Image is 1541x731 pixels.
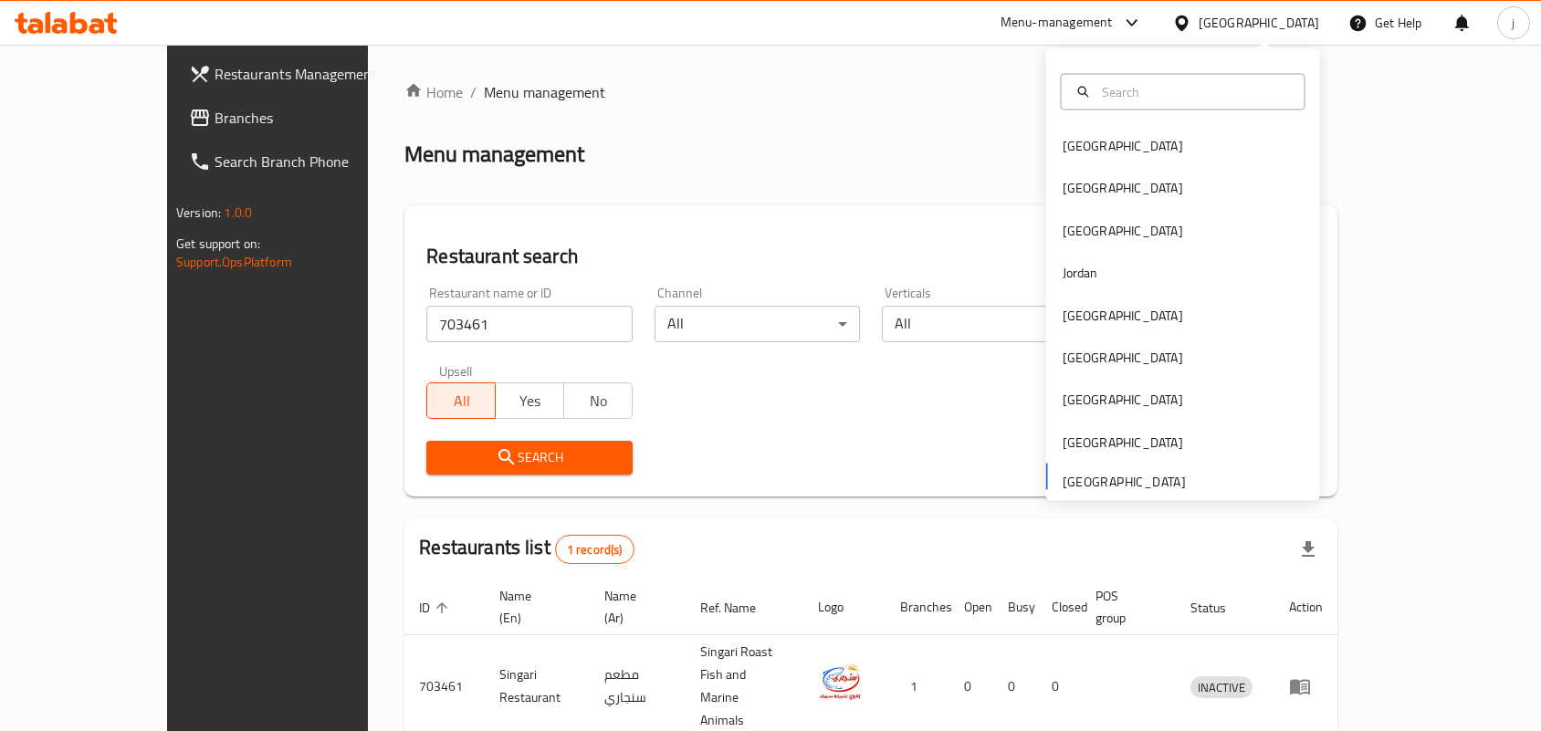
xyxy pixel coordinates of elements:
[426,306,632,342] input: Search for restaurant name or ID..
[1286,527,1330,571] div: Export file
[1037,580,1081,635] th: Closed
[655,306,860,342] div: All
[882,306,1087,342] div: All
[1190,676,1253,698] div: INACTIVE
[419,597,454,619] span: ID
[174,96,425,140] a: Branches
[215,107,410,129] span: Branches
[1289,675,1323,697] div: Menu
[1063,178,1183,198] div: [GEOGRAPHIC_DATA]
[1095,81,1294,101] input: Search
[441,446,617,469] span: Search
[1063,348,1183,368] div: [GEOGRAPHIC_DATA]
[571,388,625,414] span: No
[439,364,473,377] label: Upsell
[1095,585,1154,629] span: POS group
[484,81,605,103] span: Menu management
[176,201,221,225] span: Version:
[803,580,886,635] th: Logo
[1063,220,1183,240] div: [GEOGRAPHIC_DATA]
[215,63,410,85] span: Restaurants Management
[1190,597,1250,619] span: Status
[949,580,993,635] th: Open
[700,597,780,619] span: Ref. Name
[499,585,567,629] span: Name (En)
[604,585,664,629] span: Name (Ar)
[556,541,634,559] span: 1 record(s)
[503,388,557,414] span: Yes
[404,81,463,103] a: Home
[215,151,410,172] span: Search Branch Phone
[435,388,488,414] span: All
[993,580,1037,635] th: Busy
[1063,390,1183,410] div: [GEOGRAPHIC_DATA]
[495,382,564,419] button: Yes
[1274,580,1337,635] th: Action
[1512,13,1515,33] span: j
[1063,432,1183,452] div: [GEOGRAPHIC_DATA]
[176,232,260,256] span: Get support on:
[426,441,632,475] button: Search
[174,140,425,183] a: Search Branch Phone
[1063,263,1098,283] div: Jordan
[555,535,634,564] div: Total records count
[419,534,634,564] h2: Restaurants list
[174,52,425,96] a: Restaurants Management
[426,243,1316,270] h2: Restaurant search
[470,81,477,103] li: /
[563,382,633,419] button: No
[224,201,252,225] span: 1.0.0
[404,81,1337,103] nav: breadcrumb
[818,660,864,705] img: Singari Restaurant
[1190,677,1253,698] span: INACTIVE
[176,250,292,274] a: Support.OpsPlatform
[426,382,496,419] button: All
[1063,136,1183,156] div: [GEOGRAPHIC_DATA]
[886,580,949,635] th: Branches
[1063,305,1183,325] div: [GEOGRAPHIC_DATA]
[1001,12,1113,34] div: Menu-management
[404,140,584,169] h2: Menu management
[1199,13,1319,33] div: [GEOGRAPHIC_DATA]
